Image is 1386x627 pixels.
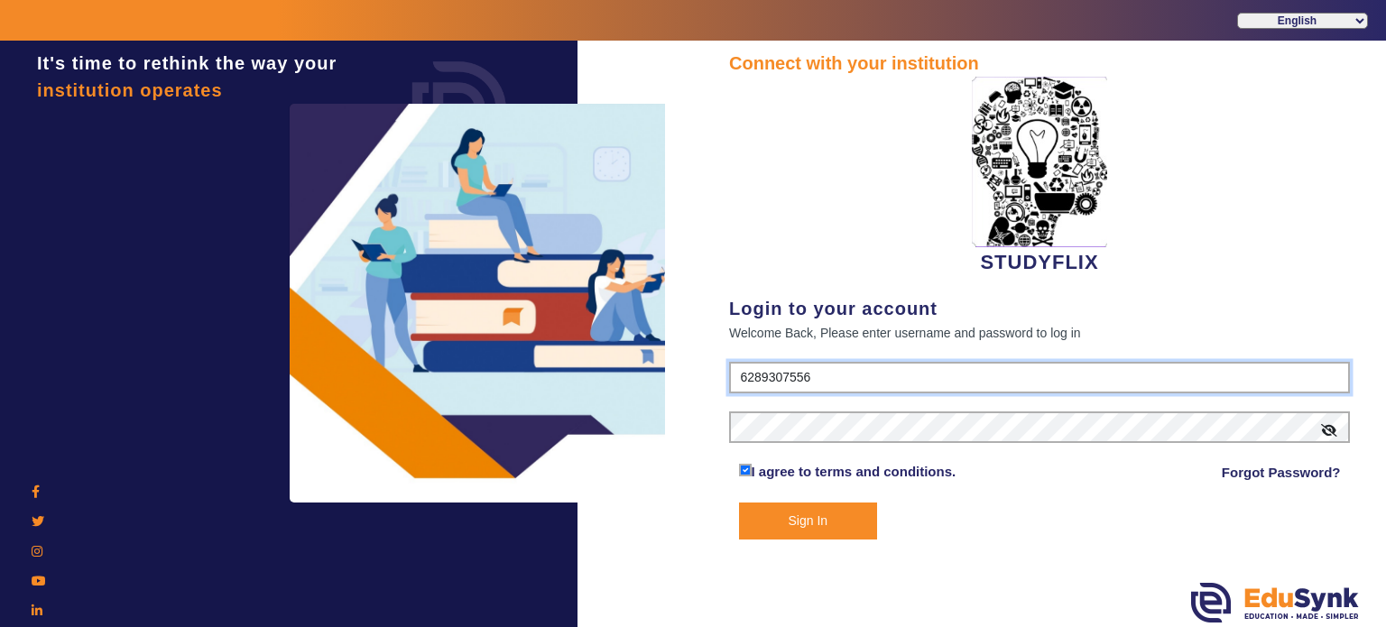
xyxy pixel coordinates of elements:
div: STUDYFLIX [729,77,1350,277]
img: edusynk.png [1191,583,1359,622]
div: Connect with your institution [729,50,1350,77]
div: Login to your account [729,295,1350,322]
a: I agree to terms and conditions. [752,464,956,479]
button: Sign In [739,503,878,539]
a: Forgot Password? [1222,462,1341,484]
div: Welcome Back, Please enter username and password to log in [729,322,1350,344]
img: login.png [392,41,527,176]
img: 2da83ddf-6089-4dce-a9e2-416746467bdd [972,77,1107,247]
span: It's time to rethink the way your [37,53,337,73]
img: login3.png [290,104,669,503]
input: User Name [729,362,1350,394]
span: institution operates [37,80,223,100]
